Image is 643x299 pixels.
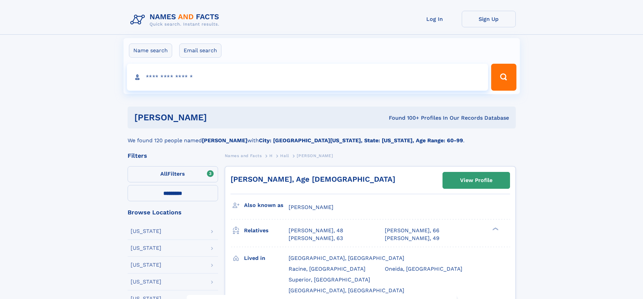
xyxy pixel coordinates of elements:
[202,137,247,144] b: [PERSON_NAME]
[280,153,289,158] span: Hall
[491,64,516,91] button: Search Button
[179,43,221,58] label: Email search
[298,114,509,122] div: Found 100+ Profiles In Our Records Database
[297,153,333,158] span: [PERSON_NAME]
[131,262,161,268] div: [US_STATE]
[129,43,172,58] label: Name search
[289,204,333,210] span: [PERSON_NAME]
[269,151,273,160] a: H
[289,276,370,283] span: Superior, [GEOGRAPHIC_DATA]
[289,287,404,294] span: [GEOGRAPHIC_DATA], [GEOGRAPHIC_DATA]
[289,255,404,261] span: [GEOGRAPHIC_DATA], [GEOGRAPHIC_DATA]
[289,266,366,272] span: Racine, [GEOGRAPHIC_DATA]
[134,113,298,122] h1: [PERSON_NAME]
[127,64,488,91] input: search input
[131,245,161,251] div: [US_STATE]
[289,227,343,234] a: [PERSON_NAME], 48
[225,151,262,160] a: Names and Facts
[128,166,218,182] label: Filters
[131,279,161,285] div: [US_STATE]
[289,235,343,242] a: [PERSON_NAME], 63
[128,128,516,145] div: We found 120 people named with .
[128,153,218,159] div: Filters
[462,11,516,27] a: Sign Up
[491,227,499,231] div: ❯
[160,171,167,177] span: All
[385,227,439,234] a: [PERSON_NAME], 66
[128,11,225,29] img: Logo Names and Facts
[269,153,273,158] span: H
[128,209,218,215] div: Browse Locations
[385,266,462,272] span: Oneida, [GEOGRAPHIC_DATA]
[408,11,462,27] a: Log In
[443,172,510,188] a: View Profile
[244,225,289,236] h3: Relatives
[244,252,289,264] h3: Lived in
[259,137,463,144] b: City: [GEOGRAPHIC_DATA][US_STATE], State: [US_STATE], Age Range: 60-99
[244,200,289,211] h3: Also known as
[280,151,289,160] a: Hall
[460,173,492,188] div: View Profile
[385,235,439,242] a: [PERSON_NAME], 49
[131,229,161,234] div: [US_STATE]
[231,175,395,183] a: [PERSON_NAME], Age [DEMOGRAPHIC_DATA]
